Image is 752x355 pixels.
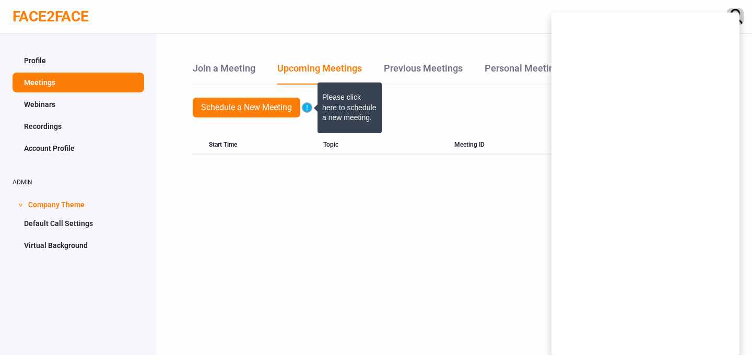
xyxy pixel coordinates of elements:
span: Please click here to schedule a new meeting. [322,93,377,122]
div: Topic [323,136,454,155]
span: Company Theme [28,194,85,214]
a: Recordings [13,116,144,136]
h2: ADMIN [13,179,144,186]
a: Personal Meeting Room [484,61,586,84]
a: FACE2FACE [13,8,89,25]
a: Account Profile [13,138,144,158]
a: Default Call Settings [13,214,144,233]
a: Meetings [13,73,144,92]
a: Previous Meetings [383,61,463,84]
a: Webinars [13,94,144,114]
div: Type text here [302,102,312,113]
div: Start Time [192,136,323,155]
a: Schedule a New Meeting [192,97,301,118]
a: Join a Meeting [192,61,256,84]
span: > [15,203,26,207]
a: Profile [13,51,144,70]
div: Meeting ID [454,136,585,155]
a: Virtual Background [13,235,144,255]
a: Upcoming Meetings [277,61,362,85]
img: avatar.710606db.png [727,9,743,26]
